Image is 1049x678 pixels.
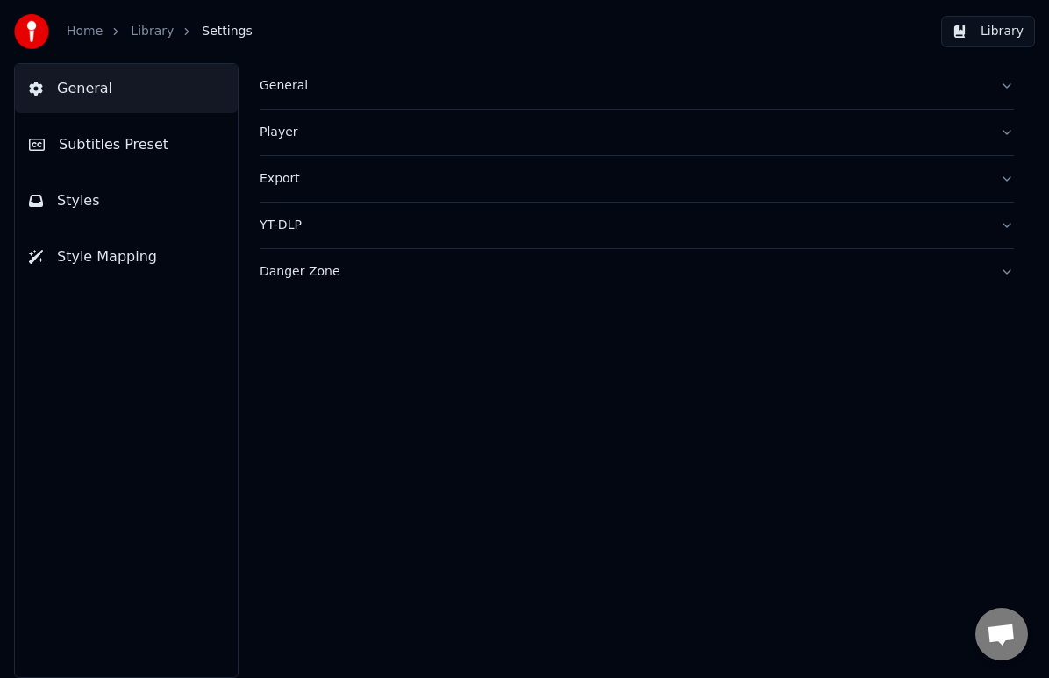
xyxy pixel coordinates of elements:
[202,23,252,40] span: Settings
[260,63,1014,109] button: General
[260,77,986,95] div: General
[260,124,986,141] div: Player
[57,246,157,268] span: Style Mapping
[59,134,168,155] span: Subtitles Preset
[15,176,238,225] button: Styles
[975,608,1028,660] div: Open chat
[941,16,1035,47] button: Library
[260,203,1014,248] button: YT-DLP
[15,64,238,113] button: General
[260,249,1014,295] button: Danger Zone
[260,110,1014,155] button: Player
[57,78,112,99] span: General
[260,217,986,234] div: YT-DLP
[67,23,253,40] nav: breadcrumb
[14,14,49,49] img: youka
[57,190,100,211] span: Styles
[15,120,238,169] button: Subtitles Preset
[260,170,986,188] div: Export
[67,23,103,40] a: Home
[260,156,1014,202] button: Export
[260,263,986,281] div: Danger Zone
[131,23,174,40] a: Library
[15,232,238,282] button: Style Mapping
